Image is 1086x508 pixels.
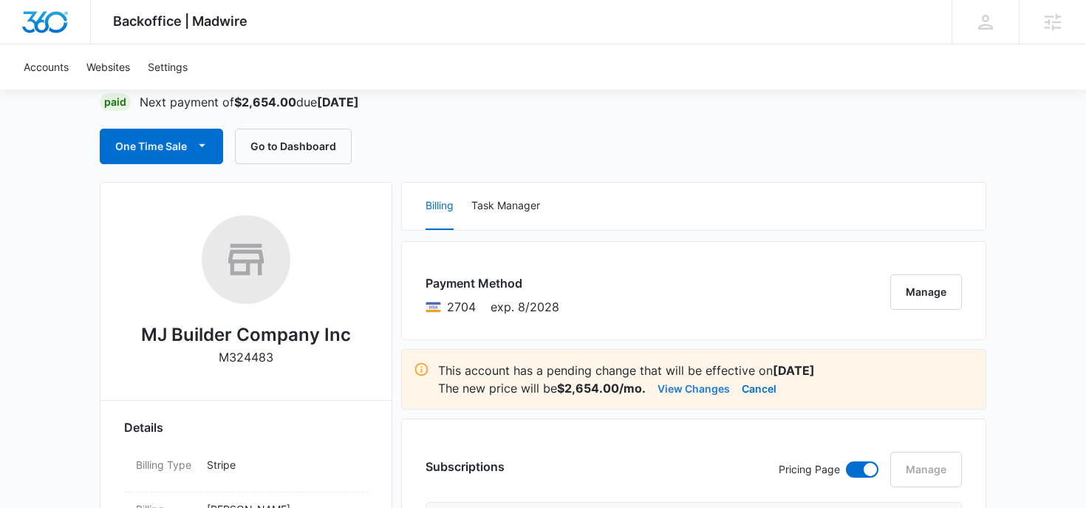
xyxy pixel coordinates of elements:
[234,95,296,109] strong: $2,654.00
[235,129,352,164] button: Go to Dashboard
[426,183,454,230] button: Billing
[471,183,540,230] button: Task Manager
[447,298,476,316] span: Visa ending with
[139,44,197,89] a: Settings
[557,381,646,396] strong: $2,654.00/mo.
[438,379,646,397] p: The new price will be
[124,448,368,492] div: Billing TypeStripe
[140,93,359,111] p: Next payment of due
[779,461,840,478] p: Pricing Page
[658,379,730,397] button: View Changes
[438,362,974,379] p: This account has a pending change that will be effective on
[124,419,163,436] span: Details
[491,298,559,316] span: exp. 8/2028
[742,379,776,397] button: Cancel
[141,322,351,348] h2: MJ Builder Company Inc
[78,44,139,89] a: Websites
[136,457,195,473] dt: Billing Type
[207,457,356,473] p: Stripe
[890,274,962,310] button: Manage
[317,95,359,109] strong: [DATE]
[426,458,505,475] h3: Subscriptions
[15,44,78,89] a: Accounts
[113,13,247,29] span: Backoffice | Madwire
[773,363,815,378] strong: [DATE]
[426,274,559,292] h3: Payment Method
[100,129,223,164] button: One Time Sale
[219,348,273,366] p: M324483
[100,93,131,111] div: Paid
